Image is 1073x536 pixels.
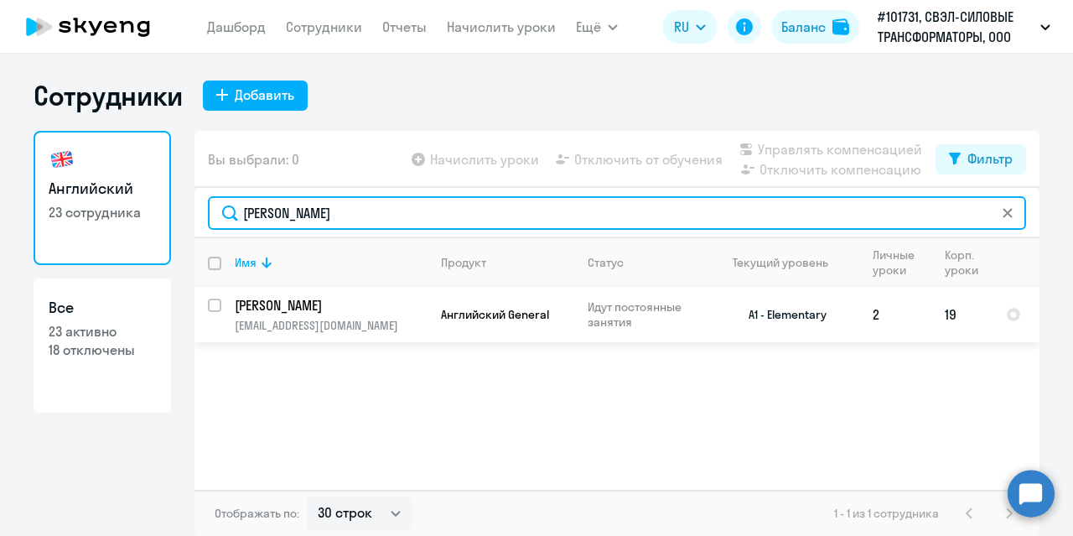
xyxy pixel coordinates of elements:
p: 18 отключены [49,341,156,359]
button: #101731, СВЭЛ-СИЛОВЫЕ ТРАНСФОРМАТОРЫ, ООО [869,7,1059,47]
button: Балансbalance [771,10,859,44]
img: balance [832,18,849,35]
span: Английский General [441,307,549,322]
div: Имя [235,255,257,270]
span: Отображать по: [215,506,299,521]
img: english [49,146,75,173]
a: Дашборд [207,18,266,35]
td: A1 - Elementary [703,287,859,342]
div: Имя [235,255,427,270]
button: Добавить [203,81,308,111]
span: RU [674,17,689,37]
h3: Все [49,297,156,319]
div: Баланс [781,17,826,37]
input: Поиск по имени, email, продукту или статусу [208,196,1026,230]
h3: Английский [49,178,156,200]
div: Текущий уровень [733,255,828,270]
div: Текущий уровень [717,255,858,270]
div: Статус [588,255,624,270]
div: Корп. уроки [945,247,992,278]
td: 19 [931,287,993,342]
div: Статус [588,255,702,270]
p: 23 активно [49,322,156,341]
button: RU [662,10,718,44]
span: Вы выбрали: 0 [208,149,299,169]
p: [EMAIL_ADDRESS][DOMAIN_NAME] [235,318,427,333]
p: Идут постоянные занятия [588,299,702,330]
div: Продукт [441,255,486,270]
button: Фильтр [936,144,1026,174]
h1: Сотрудники [34,79,183,112]
div: Фильтр [967,148,1013,169]
a: Начислить уроки [447,18,556,35]
div: Корп. уроки [945,247,981,278]
a: Сотрудники [286,18,362,35]
p: #101731, СВЭЛ-СИЛОВЫЕ ТРАНСФОРМАТОРЫ, ООО [878,7,1034,47]
p: [PERSON_NAME] [235,296,424,315]
div: Продукт [441,255,573,270]
a: Отчеты [382,18,427,35]
button: Ещё [576,10,618,44]
div: Добавить [235,85,294,105]
div: Личные уроки [873,247,920,278]
td: 2 [859,287,931,342]
div: Личные уроки [873,247,930,278]
span: 1 - 1 из 1 сотрудника [834,506,939,521]
a: Английский23 сотрудника [34,131,171,265]
a: [PERSON_NAME] [235,296,427,315]
a: Все23 активно18 отключены [34,278,171,413]
span: Ещё [576,17,601,37]
p: 23 сотрудника [49,203,156,221]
